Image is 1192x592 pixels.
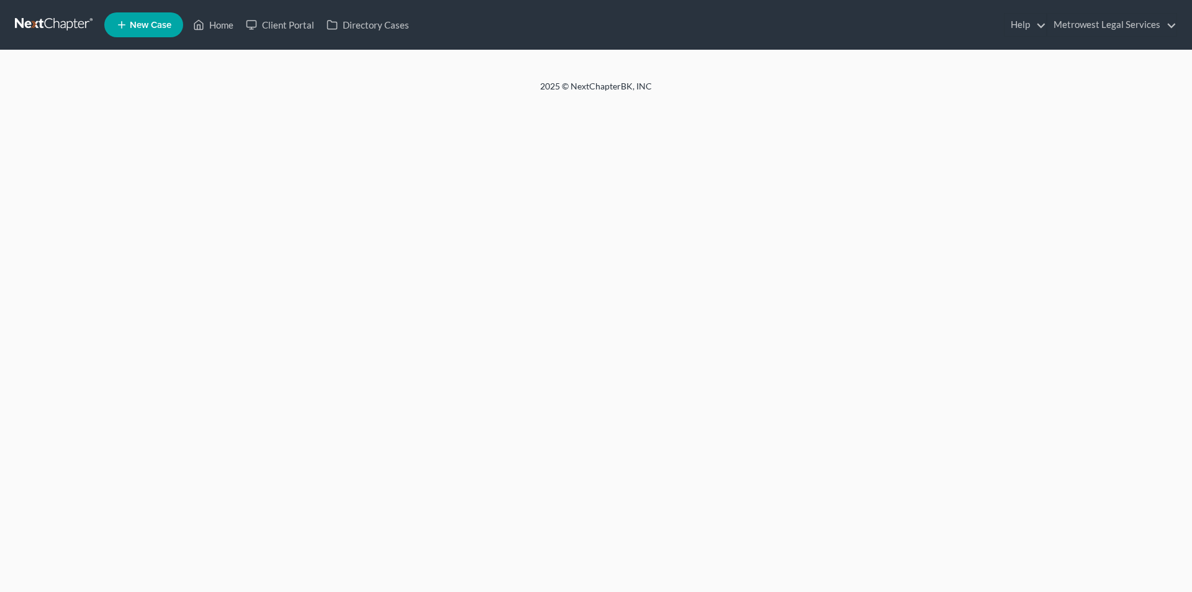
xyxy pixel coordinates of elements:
[320,14,415,36] a: Directory Cases
[104,12,183,37] new-legal-case-button: New Case
[1047,14,1176,36] a: Metrowest Legal Services
[240,14,320,36] a: Client Portal
[242,80,950,102] div: 2025 © NextChapterBK, INC
[1005,14,1046,36] a: Help
[187,14,240,36] a: Home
